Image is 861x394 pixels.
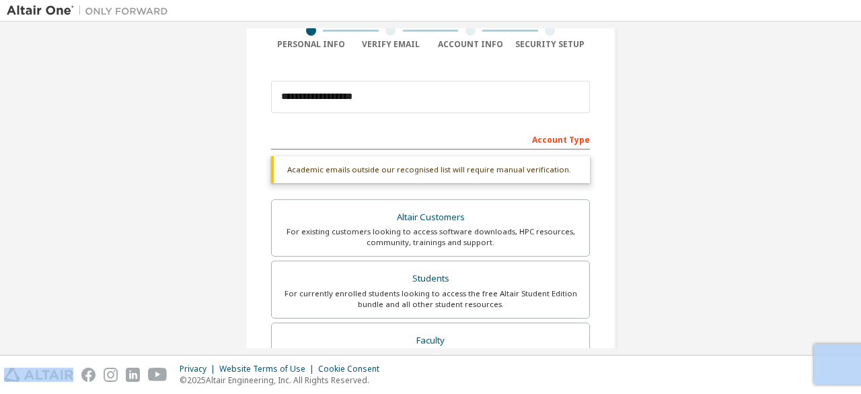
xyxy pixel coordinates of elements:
[280,208,581,227] div: Altair Customers
[4,368,73,382] img: altair_logo.svg
[280,288,581,310] div: For currently enrolled students looking to access the free Altair Student Edition bundle and all ...
[81,368,96,382] img: facebook.svg
[7,4,175,18] img: Altair One
[280,331,581,350] div: Faculty
[180,374,387,386] p: © 2025 Altair Engineering, Inc. All Rights Reserved.
[126,368,140,382] img: linkedin.svg
[280,226,581,248] div: For existing customers looking to access software downloads, HPC resources, community, trainings ...
[511,39,591,50] div: Security Setup
[271,128,590,150] div: Account Type
[180,364,219,374] div: Privacy
[351,39,431,50] div: Verify Email
[219,364,318,374] div: Website Terms of Use
[104,368,118,382] img: instagram.svg
[318,364,387,374] div: Cookie Consent
[280,269,581,288] div: Students
[148,368,167,382] img: youtube.svg
[271,156,590,183] div: Academic emails outside our recognised list will require manual verification.
[430,39,511,50] div: Account Info
[271,39,351,50] div: Personal Info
